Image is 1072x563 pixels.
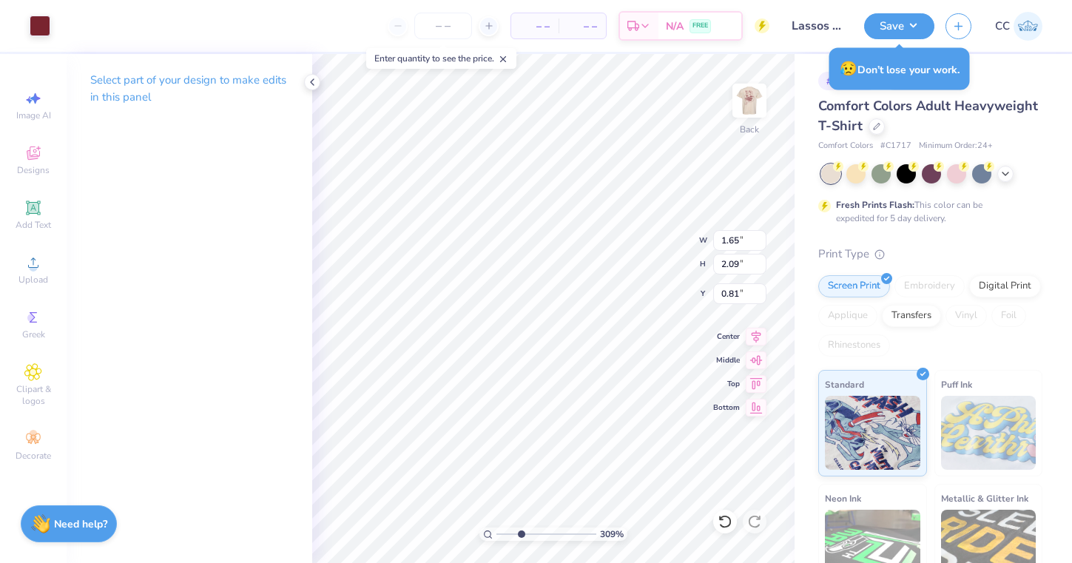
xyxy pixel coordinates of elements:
div: Don’t lose your work. [829,48,970,90]
span: Add Text [16,219,51,231]
span: CC [995,18,1010,35]
span: Upload [18,274,48,286]
span: # C1717 [880,140,911,152]
img: Back [735,86,764,115]
img: Puff Ink [941,396,1036,470]
span: Decorate [16,450,51,462]
div: Transfers [882,305,941,327]
a: CC [995,12,1042,41]
span: FREE [692,21,708,31]
span: Bottom [713,402,740,413]
p: Select part of your design to make edits in this panel [90,72,289,106]
div: Back [740,123,759,136]
div: Vinyl [945,305,987,327]
span: Designs [17,164,50,176]
div: Applique [818,305,877,327]
strong: Fresh Prints Flash: [836,199,914,211]
span: Middle [713,355,740,365]
span: Image AI [16,109,51,121]
div: Print Type [818,246,1042,263]
span: Standard [825,377,864,392]
span: Comfort Colors Adult Heavyweight T-Shirt [818,97,1038,135]
span: Minimum Order: 24 + [919,140,993,152]
strong: Need help? [54,517,107,531]
div: This color can be expedited for 5 day delivery. [836,198,1018,225]
div: Rhinestones [818,334,890,357]
span: – – [520,18,550,34]
img: Standard [825,396,920,470]
button: Save [864,13,934,39]
span: – – [567,18,597,34]
img: Camille Colpoys [1014,12,1042,41]
div: # 506658A [818,72,877,90]
div: Digital Print [969,275,1041,297]
span: Metallic & Glitter Ink [941,490,1028,506]
div: Foil [991,305,1026,327]
input: – – [414,13,472,39]
span: N/A [666,18,684,34]
span: 😥 [840,59,857,78]
div: Screen Print [818,275,890,297]
div: Enter quantity to see the price. [366,48,516,69]
span: Puff Ink [941,377,972,392]
span: Top [713,379,740,389]
span: Center [713,331,740,342]
span: Neon Ink [825,490,861,506]
div: Embroidery [894,275,965,297]
span: Greek [22,328,45,340]
span: Clipart & logos [7,383,59,407]
span: 309 % [600,527,624,541]
input: Untitled Design [781,11,853,41]
span: Comfort Colors [818,140,873,152]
